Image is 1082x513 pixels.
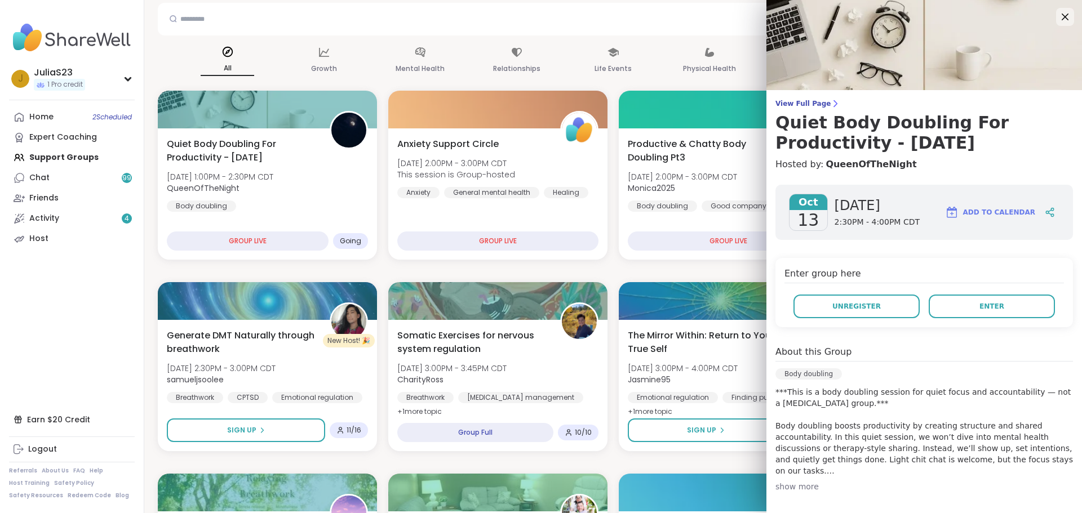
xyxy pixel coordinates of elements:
div: Finding purpose [722,392,796,403]
div: General mental health [444,187,539,198]
span: Enter [979,301,1004,311]
div: Friends [29,193,59,204]
div: GROUP LIVE [167,231,329,251]
button: Enter [929,295,1055,318]
img: ShareWell [562,113,597,148]
a: Safety Policy [54,479,94,487]
p: ***This is a body doubling session for quiet focus and accountability — not a [MEDICAL_DATA] grou... [775,386,1073,476]
span: 4 [125,214,129,224]
span: Unregister [832,301,881,311]
div: JuliaS23 [34,66,85,79]
div: show more [775,481,1073,492]
a: Activity4 [9,208,135,229]
a: Friends [9,188,135,208]
div: GROUP LIVE [397,231,598,251]
span: [DATE] 3:00PM - 4:00PM CDT [628,363,738,374]
p: Life Events [595,62,632,75]
h4: About this Group [775,345,852,359]
p: Mental Health [396,62,445,75]
b: CharityRoss [397,374,444,385]
b: Monica2025 [628,182,675,194]
button: Add to Calendar [940,199,1040,226]
button: Sign Up [628,418,784,442]
span: [DATE] 2:30PM - 3:00PM CDT [167,363,276,374]
div: Expert Coaching [29,132,97,143]
span: [DATE] 2:00PM - 3:00PM CDT [397,158,515,169]
div: Emotional regulation [628,392,718,403]
span: Productive & Chatty Body Doubling Pt3 [628,137,778,164]
a: Referrals [9,467,37,475]
div: Body doubling [775,368,842,380]
div: Body doubling [167,200,236,212]
h3: Quiet Body Doubling For Productivity - [DATE] [775,113,1073,153]
div: Good company [702,200,775,212]
a: Redeem Code [68,492,111,499]
a: Chat99 [9,168,135,188]
span: Sign Up [687,425,716,435]
span: 99 [122,173,131,183]
h4: Hosted by: [775,158,1073,171]
span: View Full Page [775,99,1073,108]
p: Growth [311,62,337,75]
a: Blog [116,492,129,499]
span: [DATE] [835,197,920,215]
div: Chat [29,172,50,184]
a: QueenOfTheNight [826,158,916,171]
a: About Us [42,467,69,475]
span: This session is Group-hosted [397,169,515,180]
span: Generate DMT Naturally through breathwork [167,329,317,356]
p: Physical Health [683,62,736,75]
button: Unregister [793,295,920,318]
span: 11 / 16 [347,426,361,435]
b: QueenOfTheNight [167,182,240,194]
span: 2 Scheduled [92,113,132,122]
a: Expert Coaching [9,127,135,148]
span: J [18,72,23,86]
button: Sign Up [167,418,325,442]
a: Home2Scheduled [9,107,135,127]
div: Body doubling [628,200,697,212]
div: Earn $20 Credit [9,409,135,430]
span: 1 Pro credit [47,80,83,90]
p: Relationships [493,62,540,75]
a: Host Training [9,479,50,487]
p: All [201,61,254,76]
span: Oct [790,194,827,210]
h4: Enter group here [784,267,1064,283]
span: [DATE] 1:00PM - 2:30PM CDT [167,171,273,182]
div: GROUP LIVE [628,231,829,251]
div: Breathwork [397,392,454,403]
span: The Mirror Within: Return to Your True Self [628,329,778,356]
a: Help [90,467,103,475]
div: Breathwork [167,392,223,403]
div: CPTSD [228,392,268,403]
div: Host [29,233,48,244]
span: 2:30PM - 4:00PM CDT [835,217,920,228]
a: View Full PageQuiet Body Doubling For Productivity - [DATE] [775,99,1073,153]
b: Jasmine95 [628,374,671,385]
a: Host [9,229,135,249]
span: Anxiety Support Circle [397,137,499,151]
span: [DATE] 3:00PM - 3:45PM CDT [397,363,507,374]
span: Quiet Body Doubling For Productivity - [DATE] [167,137,317,164]
div: New Host! 🎉 [323,334,375,347]
div: Emotional regulation [272,392,362,403]
img: QueenOfTheNight [331,113,366,148]
span: 13 [797,210,819,230]
div: Group Full [397,423,553,442]
div: Logout [28,444,57,455]
div: Healing [544,187,588,198]
div: Anxiety [397,187,440,198]
a: FAQ [73,467,85,475]
img: ShareWell Logomark [945,206,959,219]
span: Going [340,237,361,246]
img: samueljsoolee [331,304,366,339]
div: [MEDICAL_DATA] management [458,392,583,403]
span: Add to Calendar [963,207,1035,217]
span: Somatic Exercises for nervous system regulation [397,329,548,356]
b: samueljsoolee [167,374,224,385]
div: Activity [29,213,59,224]
span: [DATE] 2:00PM - 3:00PM CDT [628,171,737,182]
div: Home [29,111,54,123]
img: ShareWell Nav Logo [9,18,135,57]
